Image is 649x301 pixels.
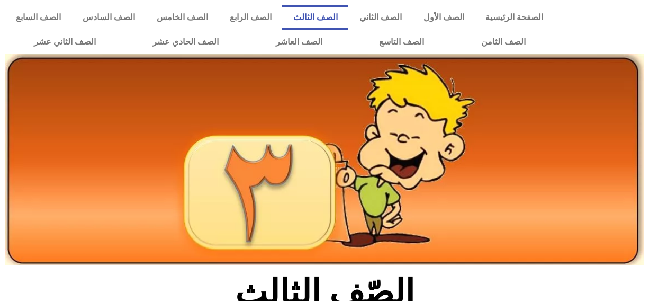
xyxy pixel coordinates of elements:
a: الصف الرابع [219,5,283,30]
a: الصف الثاني [348,5,412,30]
a: الصفحة الرئيسية [475,5,554,30]
a: الصف السادس [72,5,146,30]
a: الصف السابع [5,5,72,30]
a: الصف الثاني عشر [5,30,124,54]
a: الصف التاسع [351,30,453,54]
a: الصف الثامن [453,30,554,54]
a: الصف الخامس [146,5,219,30]
a: الصف الحادي عشر [124,30,248,54]
a: الصف الثالث [282,5,348,30]
a: الصف العاشر [247,30,351,54]
a: الصف الأول [412,5,475,30]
